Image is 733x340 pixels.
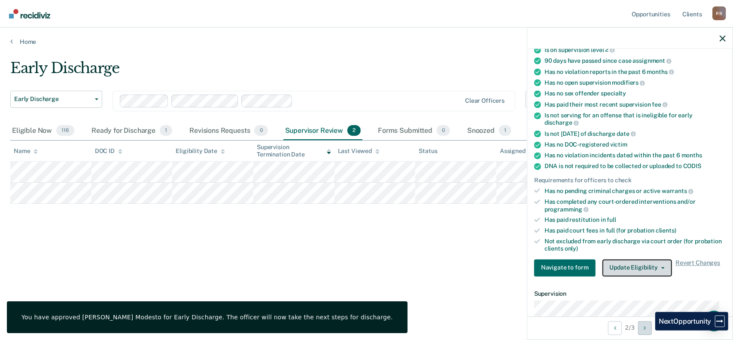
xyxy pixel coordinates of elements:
[652,101,668,108] span: fee
[283,122,363,141] div: Supervisor Review
[465,97,505,104] div: Clear officers
[544,90,726,98] div: Has no sex offender
[527,316,733,339] div: 2 / 3
[347,125,361,136] span: 2
[610,141,627,148] span: victim
[188,122,269,141] div: Revisions Requests
[21,313,393,321] div: You have approved [PERSON_NAME] Modesto for Early Discharge. The officer will now take the next s...
[612,80,645,86] span: modifiers
[662,188,693,195] span: warrants
[608,321,622,335] button: Previous Opportunity
[14,147,38,155] div: Name
[704,311,724,331] div: Open Intercom Messenger
[90,122,174,141] div: Ready for Discharge
[419,147,437,155] div: Status
[638,321,652,335] button: Next Opportunity
[254,125,268,136] span: 0
[647,68,674,75] span: months
[544,206,589,213] span: programming
[500,147,540,155] div: Assigned to
[257,144,331,158] div: Supervision Termination Date
[683,162,701,169] span: CODIS
[160,125,172,136] span: 1
[10,122,76,141] div: Eligible Now
[544,152,726,159] div: Has no violation incidents dated within the past 6
[607,217,616,224] span: full
[602,259,672,276] button: Update Eligibility
[534,290,726,297] dt: Supervision
[499,125,511,136] span: 1
[95,147,122,155] div: DOC ID
[376,122,452,141] div: Forms Submitted
[14,95,91,103] span: Early Discharge
[534,259,596,276] button: Navigate to form
[601,90,626,97] span: specialty
[534,177,726,184] div: Requirements for officers to check
[656,227,676,234] span: clients)
[712,6,726,20] div: R B
[544,68,726,76] div: Has no violation reports in the past 6
[338,147,380,155] div: Last Viewed
[544,162,726,170] div: DNA is not required to be collected or uploaded to
[544,79,726,87] div: Has no open supervision
[544,238,726,253] div: Not excluded from early discharge via court order (for probation clients
[544,217,726,224] div: Has paid restitution in
[544,57,726,65] div: 90 days have passed since case
[565,245,578,252] span: only)
[712,6,726,20] button: Profile dropdown button
[176,147,225,155] div: Eligibility Date
[9,9,50,18] img: Recidiviz
[605,46,615,53] span: 2
[681,152,702,159] span: months
[675,259,720,276] span: Revert Changes
[465,122,513,141] div: Snoozed
[544,119,579,126] span: discharge
[56,125,74,136] span: 116
[534,259,599,276] a: Navigate to form link
[544,141,726,148] div: Has no DOC-registered
[544,199,726,213] div: Has completed any court-ordered interventions and/or
[10,59,560,84] div: Early Discharge
[544,101,726,109] div: Has paid their most recent supervision
[437,125,450,136] span: 0
[544,227,726,235] div: Has paid court fees in full (for probation
[544,130,726,138] div: Is not [DATE] of discharge
[544,187,726,195] div: Has no pending criminal charges or active
[544,112,726,126] div: Is not serving for an offense that is ineligible for early
[633,58,672,64] span: assignment
[617,130,636,137] span: date
[10,38,723,46] a: Home
[544,46,726,54] div: Is on supervision level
